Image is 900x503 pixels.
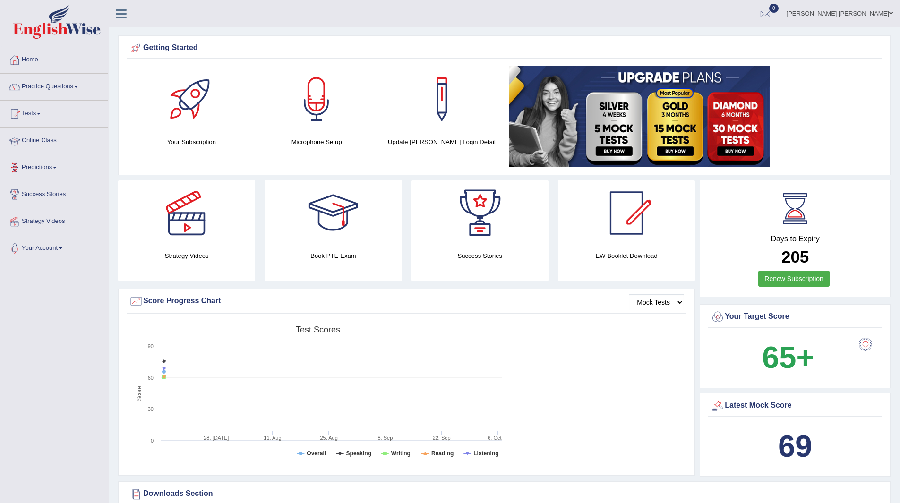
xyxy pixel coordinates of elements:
tspan: Speaking [346,450,371,457]
text: 0 [151,438,154,443]
div: Your Target Score [711,310,880,324]
a: Renew Subscription [758,271,830,287]
tspan: Writing [391,450,411,457]
a: Strategy Videos [0,208,108,232]
div: Getting Started [129,41,880,55]
tspan: 11. Aug [264,435,281,441]
text: 90 [148,343,154,349]
tspan: 6. Oct [488,435,501,441]
a: Predictions [0,154,108,178]
div: Latest Mock Score [711,399,880,413]
b: 65+ [762,340,814,375]
text: 60 [148,375,154,381]
div: Downloads Section [129,487,880,501]
img: small5.jpg [509,66,770,167]
h4: Strategy Videos [118,251,255,261]
tspan: Test scores [296,325,340,334]
h4: EW Booklet Download [558,251,695,261]
a: Online Class [0,128,108,151]
b: 205 [781,247,809,266]
h4: Microphone Setup [259,137,375,147]
tspan: Score [136,386,143,401]
div: Score Progress Chart [129,294,684,308]
h4: Book PTE Exam [265,251,402,261]
tspan: 28. [DATE] [204,435,229,441]
span: 0 [769,4,779,13]
tspan: 22. Sep [433,435,451,441]
tspan: Listening [473,450,498,457]
a: Practice Questions [0,74,108,97]
h4: Update [PERSON_NAME] Login Detail [384,137,500,147]
h4: Your Subscription [134,137,249,147]
tspan: 8. Sep [377,435,393,441]
text: 30 [148,406,154,412]
a: Tests [0,101,108,124]
b: 69 [778,429,812,463]
a: Your Account [0,235,108,259]
tspan: Overall [307,450,326,457]
h4: Days to Expiry [711,235,880,243]
a: Success Stories [0,181,108,205]
tspan: 25. Aug [320,435,338,441]
tspan: Reading [431,450,454,457]
h4: Success Stories [411,251,549,261]
a: Home [0,47,108,70]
